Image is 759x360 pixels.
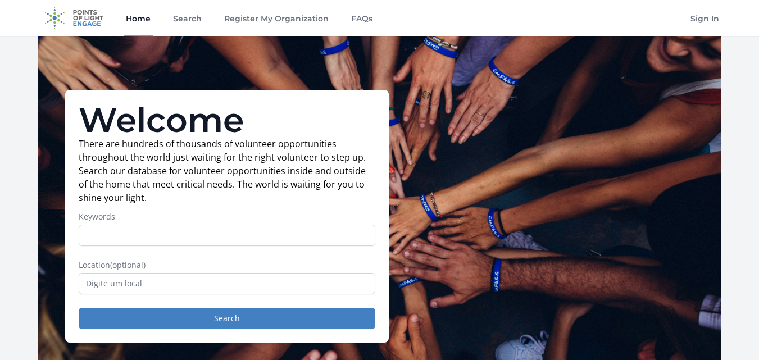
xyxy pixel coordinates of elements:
label: Location [79,259,375,271]
label: Keywords [79,211,375,222]
input: Digite um local [79,273,375,294]
button: Search [79,308,375,329]
span: (optional) [110,259,146,270]
p: There are hundreds of thousands of volunteer opportunities throughout the world just waiting for ... [79,137,375,204]
h1: Welcome [79,103,375,137]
